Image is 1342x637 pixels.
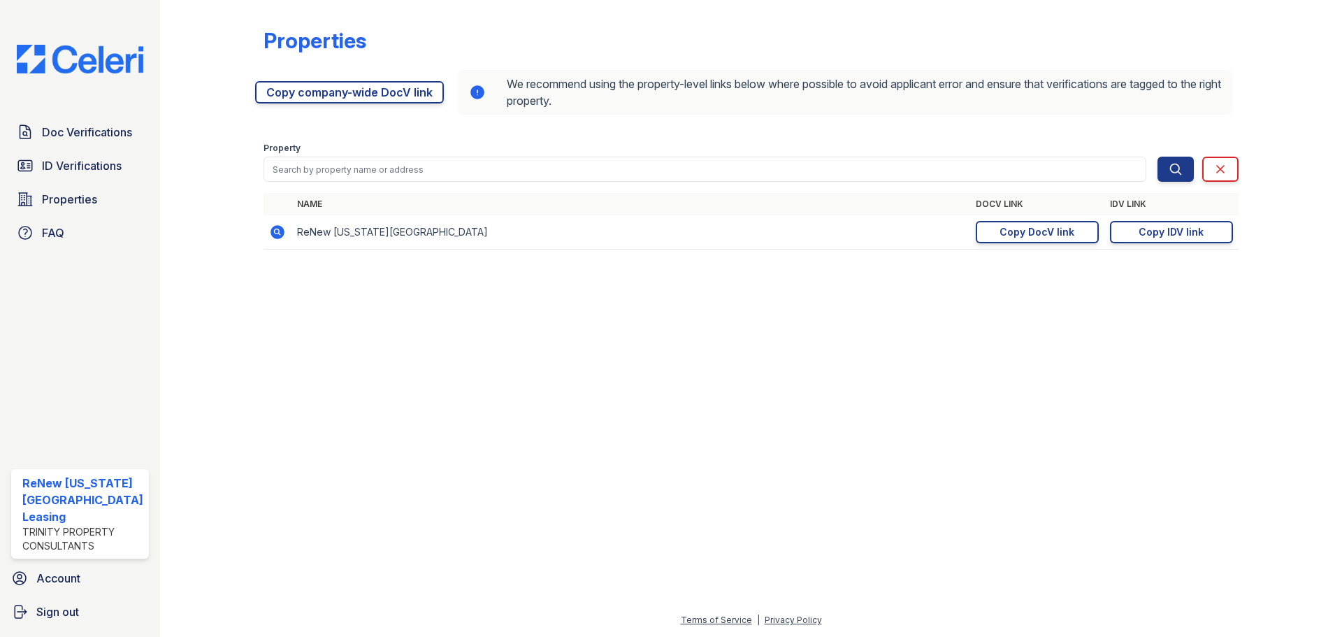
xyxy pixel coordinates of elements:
span: Properties [42,191,97,208]
span: FAQ [42,224,64,241]
input: Search by property name or address [264,157,1146,182]
th: Name [291,193,970,215]
th: DocV Link [970,193,1104,215]
label: Property [264,143,301,154]
td: ReNew [US_STATE][GEOGRAPHIC_DATA] [291,215,970,250]
div: Properties [264,28,366,53]
th: IDV Link [1104,193,1239,215]
a: Copy IDV link [1110,221,1233,243]
a: Copy DocV link [976,221,1099,243]
a: Copy company-wide DocV link [255,81,444,103]
div: We recommend using the property-level links below where possible to avoid applicant error and ens... [458,70,1233,115]
a: Terms of Service [681,615,752,625]
div: ReNew [US_STATE][GEOGRAPHIC_DATA] Leasing [22,475,143,525]
span: Sign out [36,603,79,620]
a: Sign out [6,598,154,626]
span: ID Verifications [42,157,122,174]
div: Trinity Property Consultants [22,525,143,553]
a: FAQ [11,219,149,247]
a: Properties [11,185,149,213]
img: CE_Logo_Blue-a8612792a0a2168367f1c8372b55b34899dd931a85d93a1a3d3e32e68fde9ad4.png [6,45,154,73]
span: Account [36,570,80,587]
a: Doc Verifications [11,118,149,146]
a: Privacy Policy [765,615,822,625]
div: Copy IDV link [1139,225,1204,239]
a: ID Verifications [11,152,149,180]
span: Doc Verifications [42,124,132,141]
div: | [757,615,760,625]
div: Copy DocV link [1000,225,1074,239]
a: Account [6,564,154,592]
